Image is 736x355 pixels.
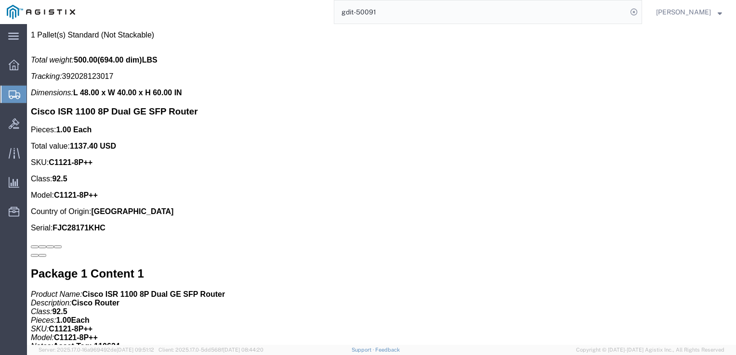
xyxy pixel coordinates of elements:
img: logo [7,5,75,19]
button: [PERSON_NAME] [656,6,723,18]
input: Search for shipment number, reference number [334,0,627,24]
span: [DATE] 08:44:20 [223,347,263,353]
span: Mitchell Mattocks [656,7,711,17]
a: Feedback [375,347,400,353]
a: Support [352,347,376,353]
span: Server: 2025.17.0-16a969492de [39,347,154,353]
span: Client: 2025.17.0-5dd568f [158,347,263,353]
span: [DATE] 09:51:12 [117,347,154,353]
iframe: FS Legacy Container [27,24,736,345]
span: Copyright © [DATE]-[DATE] Agistix Inc., All Rights Reserved [576,346,724,354]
